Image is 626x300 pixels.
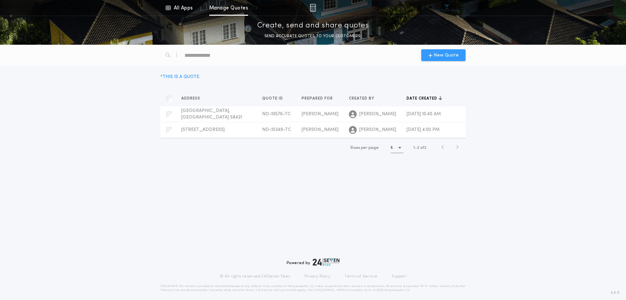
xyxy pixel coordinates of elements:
[181,95,205,102] button: Address
[417,146,419,150] span: 2
[262,96,284,101] span: Quote ID
[262,95,288,102] button: Quote ID
[264,33,362,39] p: SEND ACCURATE QUOTES TO YOUR CUSTOMERS.
[413,146,415,150] span: 1
[220,274,290,279] p: © All rights reserved. 24|Seven Fees
[407,96,439,101] span: Date created
[313,258,339,266] img: logo
[407,127,440,132] span: [DATE] 4:00 PM
[305,274,331,279] a: Privacy Policy
[314,289,346,292] a: [URL][DOMAIN_NAME]
[287,258,339,266] div: Powered by
[407,95,442,102] button: Date created
[611,290,619,296] span: 3.8.0
[392,274,406,279] a: Support
[181,96,201,101] span: Address
[359,111,396,118] span: [PERSON_NAME]
[391,143,403,153] button: 5
[435,5,459,11] img: vs-icon
[345,274,377,279] a: Terms of Service
[349,96,376,101] span: Created by
[262,127,291,132] span: ND-10349-TC
[302,127,338,132] span: [PERSON_NAME]
[262,112,291,117] span: ND-10576-TC
[359,127,396,133] span: [PERSON_NAME]
[160,284,466,292] p: DISCLAIMER: This estimate is provided for informational purposes only. 24|Seven Fees, a product o...
[420,145,426,151] span: of 2
[407,112,441,117] span: [DATE] 10:40 AM
[160,73,200,80] div: * THIS IS A QUOTE.
[310,4,316,12] img: img
[257,21,369,31] p: Create, send and share quotes
[391,145,393,151] h1: 5
[302,96,334,101] span: Prepared for
[350,146,380,150] span: Rows per page:
[181,108,242,120] span: [GEOGRAPHIC_DATA], [GEOGRAPHIC_DATA] 58421
[421,49,466,61] button: New Quote
[181,127,225,132] span: [STREET_ADDRESS]
[434,52,459,59] span: New Quote
[302,112,338,117] span: [PERSON_NAME]
[349,95,379,102] button: Created by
